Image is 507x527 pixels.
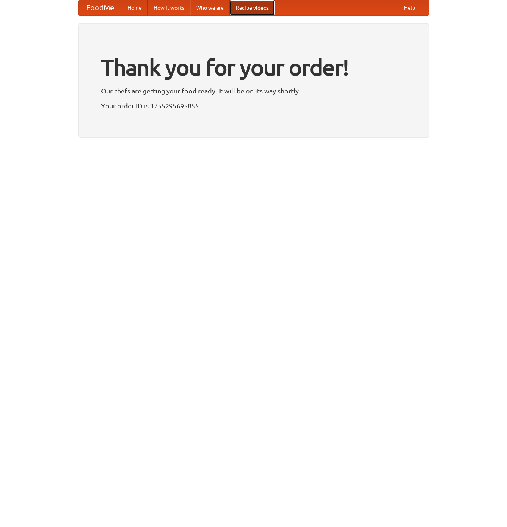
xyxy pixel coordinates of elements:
[148,0,190,15] a: How it works
[230,0,275,15] a: Recipe videos
[122,0,148,15] a: Home
[398,0,421,15] a: Help
[101,50,406,85] h1: Thank you for your order!
[101,100,406,111] p: Your order ID is 1755295695855.
[79,0,122,15] a: FoodMe
[190,0,230,15] a: Who we are
[101,85,406,96] p: Our chefs are getting your food ready. It will be on its way shortly.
